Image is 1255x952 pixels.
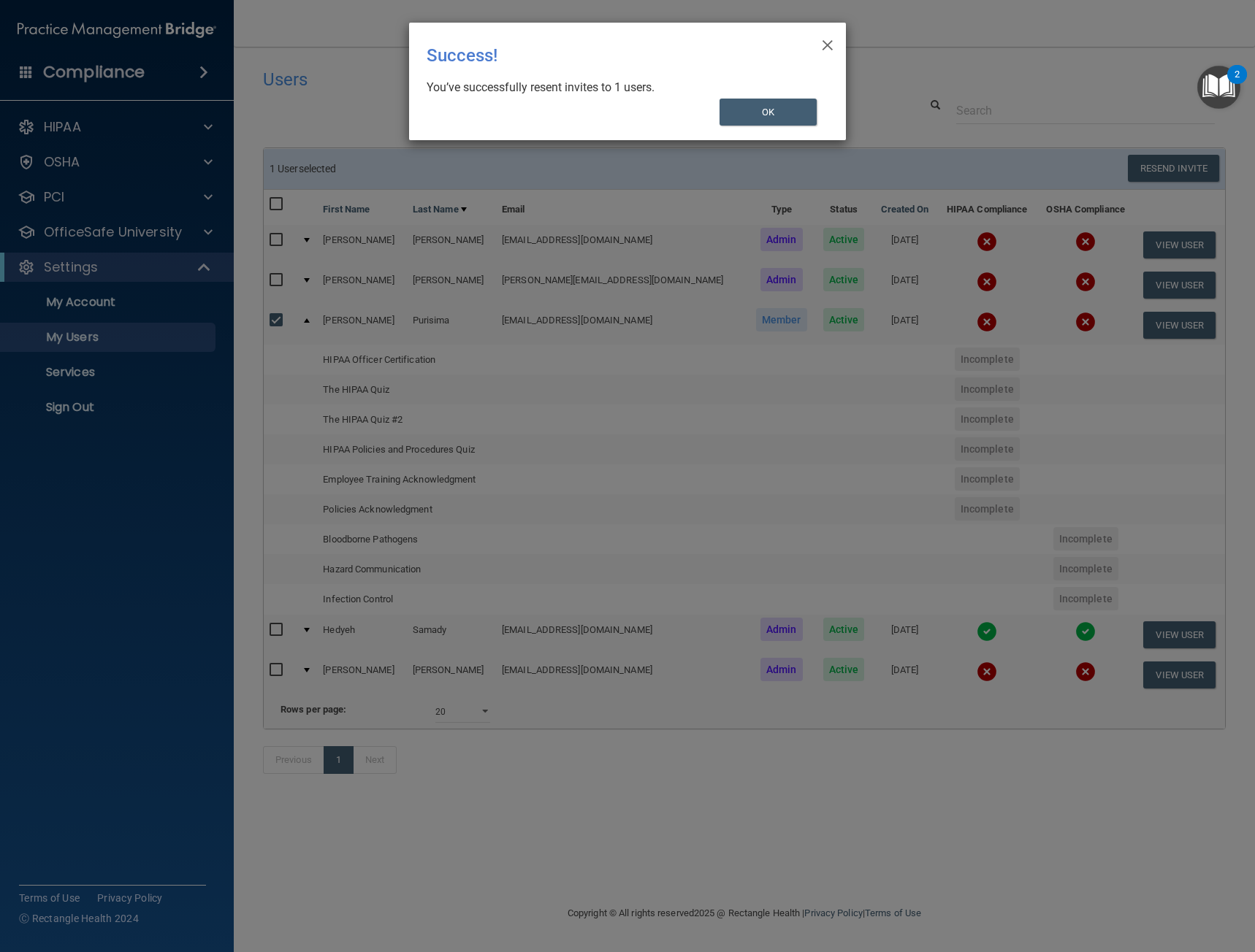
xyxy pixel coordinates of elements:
[821,28,834,58] span: ×
[720,99,817,126] button: OK
[1197,66,1240,109] button: Open Resource Center, 2 new notifications
[427,80,817,96] div: You’ve successfully resent invites to 1 users.
[427,34,768,77] div: Success!
[1235,74,1240,93] div: 2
